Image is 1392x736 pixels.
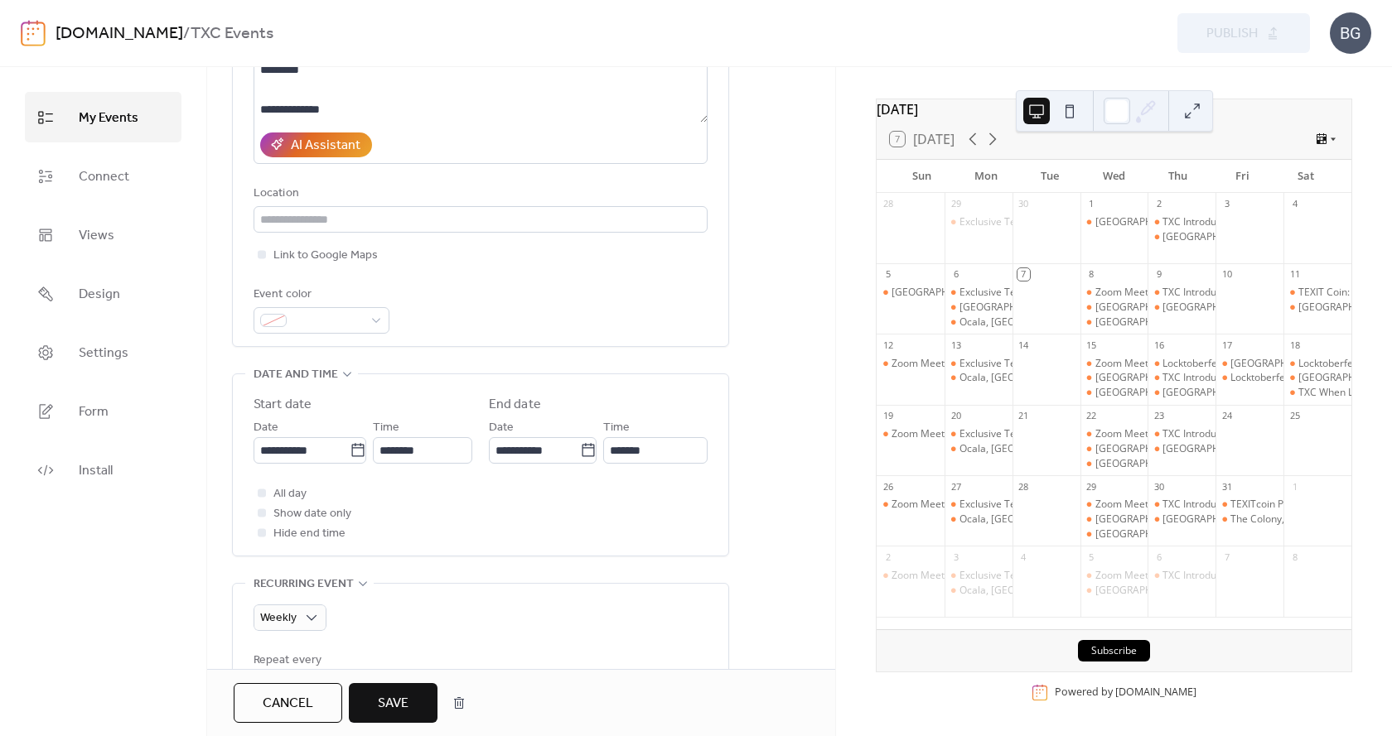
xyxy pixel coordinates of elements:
a: Design [25,268,181,319]
span: Install [79,458,113,483]
button: Save [349,683,437,723]
div: TXC Introduction and Update! [1148,498,1216,512]
div: Exclusive Texit Coin Zoom ALL Miners & Guests Welcome! [959,357,1225,371]
div: Exclusive Texit Coin Zoom ALL Miners & Guests Welcome! [959,569,1225,583]
div: 1 [1085,198,1098,210]
div: Zoom Meeting - Texit Miner Quick Start [892,427,1072,441]
span: My Events [79,105,138,131]
div: 17 [1220,339,1233,351]
div: 25 [1288,410,1301,422]
div: 15 [1085,339,1098,351]
img: logo [21,20,46,46]
div: 4 [1288,198,1301,210]
div: Locktoberfest '3 - 5th Anniversary Celebration! [1148,357,1216,371]
div: Zoom Meeting - Texit Miner Quick Start [892,498,1072,512]
div: Mansfield, TX- TXC Informational Meeting [1080,301,1148,315]
div: Zoom Meeting - How To Profit From Crypto Mining [1080,498,1148,512]
a: Cancel [234,683,342,723]
div: Ocala, FL- TEXITcoin Monday Meet-up & Dinner on Us! [945,512,1013,527]
div: 12 [882,339,894,351]
div: Orlando, FL - TEXITcoin Team Meet-up [1148,301,1216,315]
div: Tue [1018,160,1082,193]
div: Orlando, FL - TexitCoin Team Meetup at Orlando Ice Den [1080,386,1148,400]
div: 23 [1153,410,1165,422]
div: 21 [1017,410,1030,422]
div: Wed [1082,160,1146,193]
div: Start date [254,395,312,415]
div: 29 [1085,480,1098,493]
div: Las Vegas, NV - Crypto 2 Keys [1283,371,1351,385]
div: 16 [1153,339,1165,351]
div: Zoom Meeting - How To Profit From Crypto Mining [1095,357,1327,371]
div: TXC Introduction and Update! [1162,215,1298,229]
div: Exclusive Texit Coin Zoom ALL Miners & Guests Welcome! [945,286,1013,300]
div: Zoom Meeting - Texit Miner Quick Start [892,357,1072,371]
span: Weekly [260,607,297,629]
div: Fri [1210,160,1274,193]
div: 5 [882,268,894,281]
div: TEXITcoin Presents: Trick or TXC - A Blockchain Halloween Bash [1216,498,1283,512]
div: 29 [950,198,962,210]
span: Time [603,418,630,438]
div: TXC When Lambo Party! [1283,386,1351,400]
div: TXC Introduction and Update! [1148,371,1216,385]
div: Ocala, FL- TEXITcoin Monday Meet-up & Dinner on Us! [945,371,1013,385]
div: Sun [890,160,954,193]
div: Mansfield, TX- TXC Informational Meeting [1080,512,1148,527]
div: 2 [882,551,894,563]
span: Time [373,418,399,438]
div: The Colony, TX - TEXITcoin Presents: Trick or TXC - A Blockchain Halloween Bash [1216,512,1283,527]
span: All day [273,484,307,504]
div: Exclusive Texit Coin Zoom ALL Miners & Guests Welcome! [945,569,1013,583]
div: Zoom Meeting - How To Profit From Crypto Mining [1080,357,1148,371]
div: Zoom Meeting - Texit Miner Quick Start [877,427,945,441]
span: Date [489,418,514,438]
div: Mansfield, TX- TXC Informational Meeting [1080,442,1148,456]
a: Connect [25,151,181,201]
a: Form [25,386,181,436]
div: Arlington, TX - TEXIT COIN Dinner & Presentation [1283,301,1351,315]
div: 28 [882,198,894,210]
div: Powered by [1055,685,1196,700]
div: Zoom Meeting - How To Profit From Crypto Mining [1080,427,1148,441]
div: 5 [1085,551,1098,563]
div: 26 [882,480,894,493]
div: Zoom Meeting - How To Profit From Crypto Mining [1080,286,1148,300]
div: 18 [1288,339,1301,351]
span: Recurring event [254,575,354,594]
div: Waxahachie, TX - TexitCoin Meeting @ Fish City Grill [877,286,945,300]
div: 10 [1220,268,1233,281]
div: Ocala, [GEOGRAPHIC_DATA]- TEXITcoin [DATE] Meet-up & Dinner on Us! [959,512,1293,527]
div: Zoom Meeting - Texit Miner Quick Start [877,498,945,512]
div: Locktoberfest '3 - 5th Anniversary Celebration! [1216,371,1283,385]
b: / [183,18,191,50]
div: TXC Introduction and Update! [1162,286,1298,300]
div: Orlando, FL - TexitCoin Team Meetup at Orlando Ice Den [1080,527,1148,541]
div: Locktoberfest '3 - 5th Anniversary Celebration! [1162,357,1376,371]
div: 1 [1288,480,1301,493]
div: TXC Introduction and Update! [1148,427,1216,441]
div: 4 [1017,551,1030,563]
div: Zoom Meeting - How To Profit From Crypto Mining [1080,569,1148,583]
div: Exclusive Texit Coin Zoom ALL Miners & Guests Welcome! [945,357,1013,371]
div: Mansfield, TX- TXC Informational Meeting [1080,584,1148,598]
div: Ocala, FL- TEXITcoin Monday Meet-up & Dinner on Us! [945,584,1013,598]
div: Zoom Meeting - Texit Miner Quick Start [877,569,945,583]
div: 31 [1220,480,1233,493]
div: 7 [1017,268,1030,281]
span: Design [79,281,120,307]
div: Orlando, FL - TEXITcoin Team Meet-up [1148,386,1216,400]
div: 13 [950,339,962,351]
div: Zoom Meeting - How To Profit From Crypto Mining [1095,286,1327,300]
div: 30 [1153,480,1165,493]
div: Exclusive Texit Coin Zoom ALL Miners & Guests Welcome! [945,215,1013,229]
div: Orlando, FL - TEXITcoin Team Meet-up [1148,442,1216,456]
span: Settings [79,340,128,366]
div: Mansfield, TX- TXC Informational Meeting [1080,371,1148,385]
div: Zoom Meeting - How To Profit From Crypto Mining [1095,427,1327,441]
div: Ocala, [GEOGRAPHIC_DATA]- TEXITcoin [DATE] Meet-up & Dinner on Us! [959,371,1293,385]
span: Form [79,399,109,425]
div: Repeat every [254,651,379,671]
div: Exclusive Texit Coin Zoom ALL Miners & Guests Welcome! [959,215,1225,229]
div: Ocala, [GEOGRAPHIC_DATA]- TEXITcoin [DATE] Meet-up & Dinner on Us! [959,442,1293,456]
